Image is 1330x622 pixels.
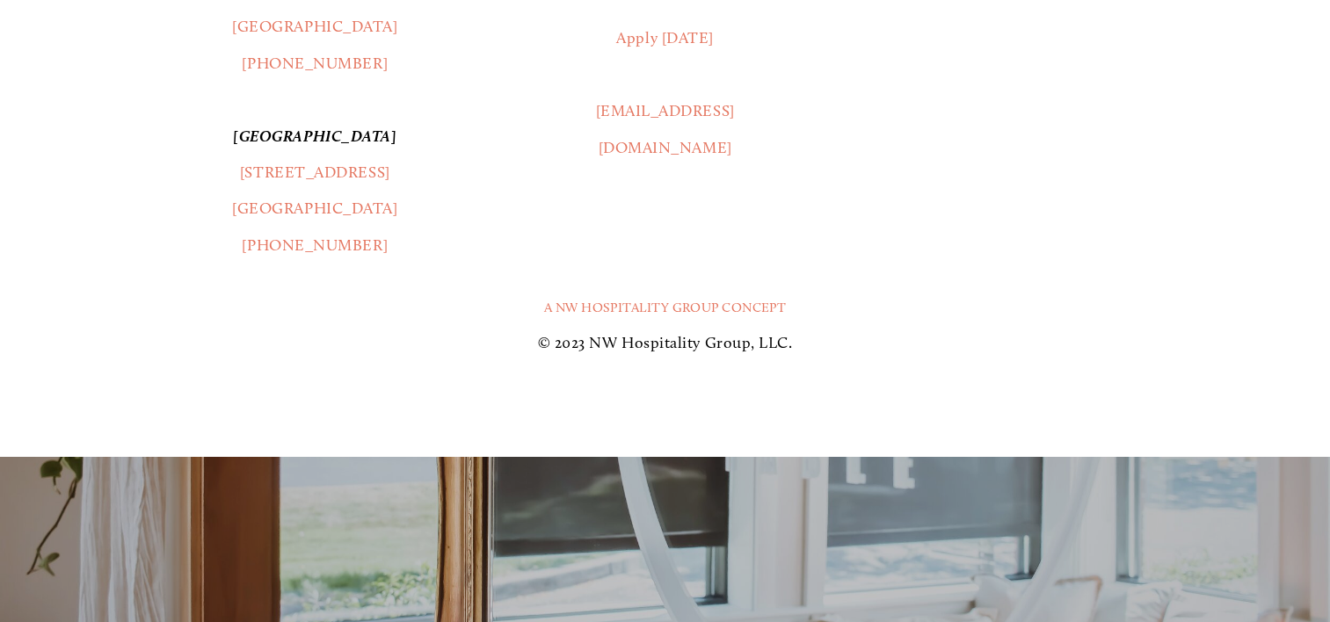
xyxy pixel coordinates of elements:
a: [STREET_ADDRESS][GEOGRAPHIC_DATA] [232,163,397,218]
a: [EMAIL_ADDRESS][DOMAIN_NAME] [595,101,734,156]
em: [GEOGRAPHIC_DATA] [233,127,396,146]
a: [PHONE_NUMBER] [242,235,388,255]
p: © 2023 NW Hospitality Group, LLC. [80,325,1250,361]
a: A NW Hospitality Group Concept [544,300,787,315]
